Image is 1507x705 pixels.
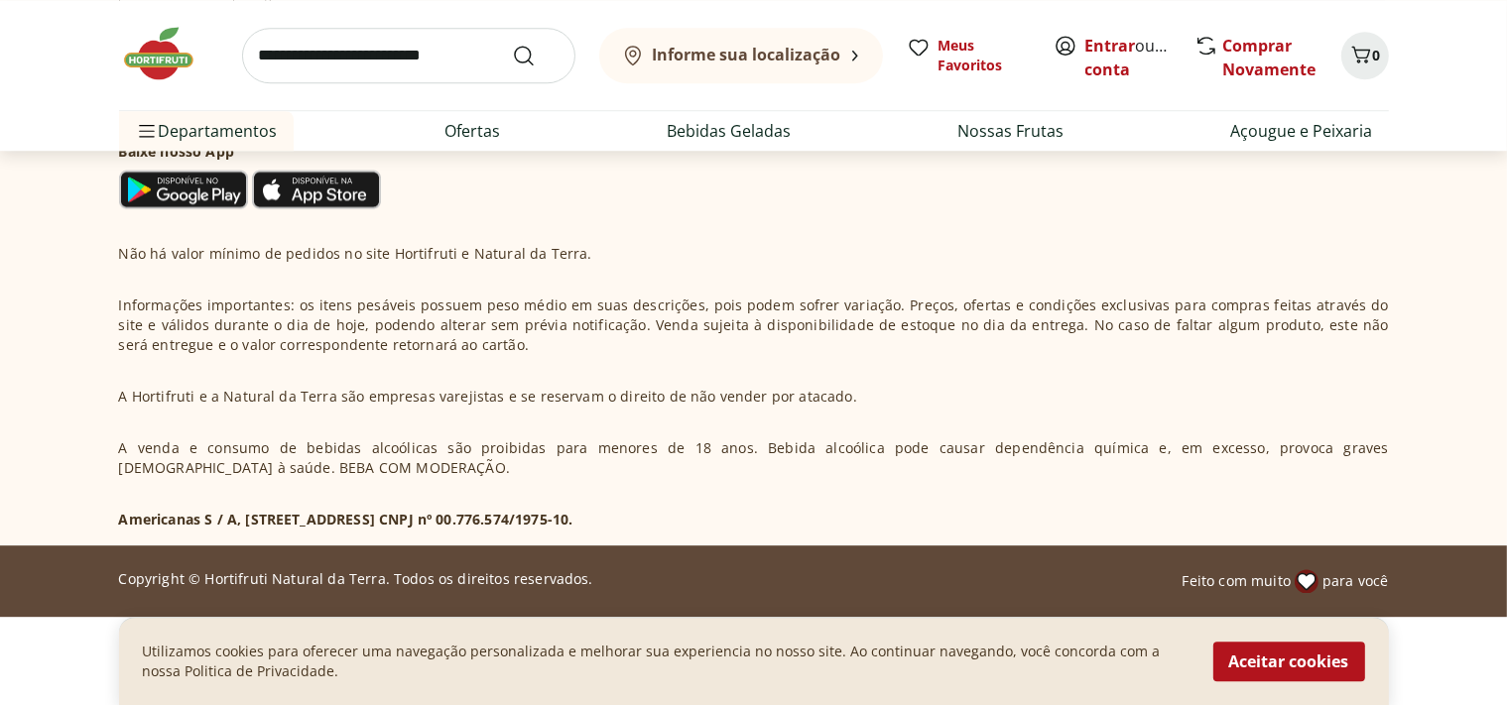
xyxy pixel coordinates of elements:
p: Não há valor mínimo de pedidos no site Hortifruti e Natural da Terra. [119,244,592,264]
a: Nossas Frutas [957,119,1064,143]
span: Feito com muito [1183,571,1291,591]
button: Submit Search [512,44,560,67]
a: Entrar [1085,35,1136,57]
p: A Hortifruti e a Natural da Terra são empresas varejistas e se reservam o direito de não vender p... [119,387,857,407]
p: A venda e consumo de bebidas alcoólicas são proibidas para menores de 18 anos. Bebida alcoólica p... [119,438,1389,478]
a: Meus Favoritos [907,36,1030,75]
a: Açougue e Peixaria [1231,119,1373,143]
a: Ofertas [444,119,500,143]
p: Americanas S / A, [STREET_ADDRESS] CNPJ nº 00.776.574/1975-10. [119,510,573,529]
a: Criar conta [1085,35,1194,80]
span: Departamentos [135,107,278,155]
span: Meus Favoritos [939,36,1030,75]
img: Hortifruti [119,24,218,83]
button: Carrinho [1341,32,1389,79]
p: Utilizamos cookies para oferecer uma navegação personalizada e melhorar sua experiencia no nosso ... [143,642,1190,681]
h3: Baixe nosso App [119,142,381,162]
a: Bebidas Geladas [667,119,791,143]
p: Informações importantes: os itens pesáveis possuem peso médio em suas descrições, pois podem sofr... [119,295,1389,355]
button: Menu [135,107,159,155]
span: ou [1085,34,1174,81]
a: Comprar Novamente [1223,35,1317,80]
b: Informe sua localização [653,44,841,65]
input: search [242,28,575,83]
span: 0 [1373,46,1381,64]
span: para você [1322,571,1388,591]
button: Informe sua localização [599,28,883,83]
p: Copyright © Hortifruti Natural da Terra. Todos os direitos reservados. [119,569,593,589]
img: Google Play Icon [119,170,248,209]
img: App Store Icon [252,170,381,209]
button: Aceitar cookies [1213,642,1365,681]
